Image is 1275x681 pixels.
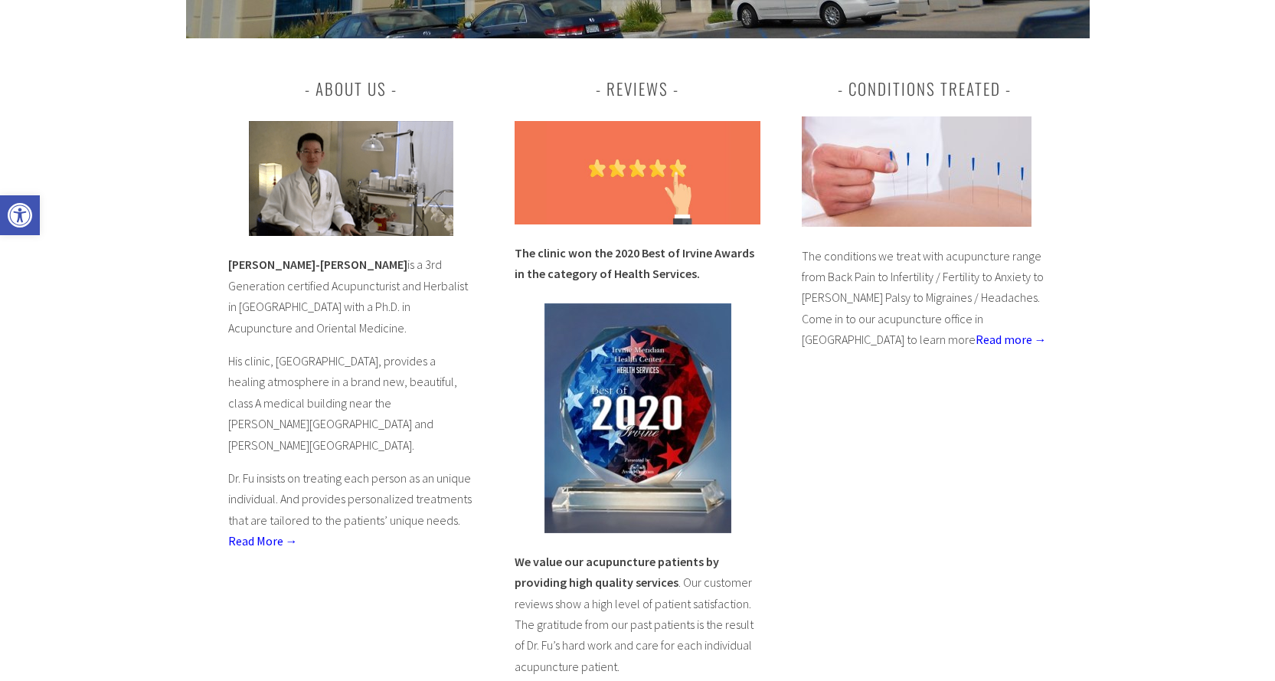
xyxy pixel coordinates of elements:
[249,121,453,236] img: best acupuncturist irvine
[515,554,719,590] strong: We value our acupuncture patients by providing high quality services
[228,351,474,456] p: His clinic, [GEOGRAPHIC_DATA], provides a healing atmosphere in a brand new, beautiful, class A m...
[802,116,1031,227] img: Irvine-Acupuncture-Conditions-Treated
[228,75,474,103] h3: About Us
[515,75,760,103] h3: Reviews
[544,303,731,533] img: Best of Acupuncturist Health Services in Irvine 2020
[228,257,407,272] b: [PERSON_NAME]-[PERSON_NAME]
[228,468,474,552] p: Dr. Fu insists on treating each person as an unique individual. And provides personalized treatme...
[802,246,1048,351] p: The conditions we treat with acupuncture range from Back Pain to Infertility / Fertility to Anxie...
[228,254,474,339] p: is a 3rd Generation certified Acupuncturist and Herbalist in [GEOGRAPHIC_DATA] with a Ph.D. in Ac...
[976,332,1047,347] a: Read more →
[515,245,754,281] strong: The clinic won the 2020 Best of Irvine Awards in the category of Health Services.
[802,75,1048,103] h3: Conditions Treated
[515,552,760,678] p: . Our customer reviews show a high level of patient satisfaction. The gratitude from our past pat...
[228,533,298,548] a: Read More →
